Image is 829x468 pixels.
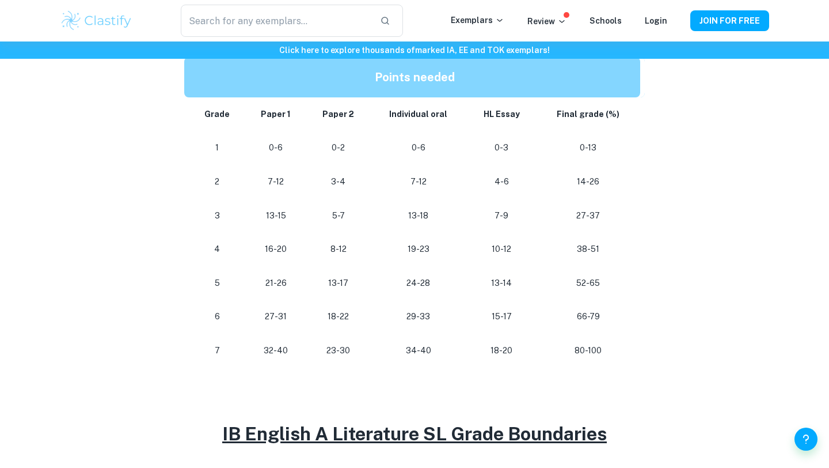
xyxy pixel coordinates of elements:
p: 7-12 [379,174,458,190]
p: 8-12 [316,241,361,257]
p: 0-13 [545,140,631,156]
p: 34-40 [379,343,458,358]
input: Search for any exemplars... [181,5,371,37]
strong: Paper 1 [261,110,291,119]
strong: HL Essay [484,110,520,119]
strong: Final grade (%) [557,110,619,119]
p: 7 [198,343,236,358]
p: 18-20 [476,343,527,358]
p: Exemplars [451,14,504,27]
a: Schools [590,16,622,25]
p: 5-7 [316,208,361,224]
strong: Points needed [375,70,455,84]
p: 7-9 [476,208,527,224]
strong: Individual oral [389,110,447,119]
p: 66-79 [545,309,631,324]
p: 3 [198,208,236,224]
p: 38-51 [545,241,631,257]
p: 4 [198,241,236,257]
p: 13-18 [379,208,458,224]
p: 10-12 [476,241,527,257]
h6: Click here to explore thousands of marked IA, EE and TOK exemplars ! [2,44,827,56]
p: 1 [198,140,236,156]
a: Login [645,16,667,25]
button: JOIN FOR FREE [690,10,769,31]
p: 80-100 [545,343,631,358]
img: Clastify logo [60,9,133,32]
p: 52-65 [545,275,631,291]
p: 6 [198,309,236,324]
p: 23-30 [316,343,361,358]
p: 3-4 [316,174,361,190]
strong: Paper 2 [322,110,354,119]
button: Help and Feedback [794,428,817,451]
p: 19-23 [379,241,458,257]
p: 32-40 [254,343,297,358]
p: 14-26 [545,174,631,190]
p: 16-20 [254,241,297,257]
p: 4-6 [476,174,527,190]
p: 24-28 [379,275,458,291]
p: 0-3 [476,140,527,156]
p: 29-33 [379,309,458,324]
p: 13-17 [316,275,361,291]
u: IB English A Literature SL Grade Boundaries [222,423,607,444]
p: 0-6 [379,140,458,156]
strong: Grade [204,110,230,119]
p: 7-12 [254,174,297,190]
p: 0-6 [254,140,297,156]
p: 0-2 [316,140,361,156]
p: 13-15 [254,208,297,224]
p: 18-22 [316,309,361,324]
p: Review [527,15,566,28]
p: 27-37 [545,208,631,224]
p: 13-14 [476,275,527,291]
p: 15-17 [476,309,527,324]
p: 21-26 [254,275,297,291]
p: 2 [198,174,236,190]
p: 27-31 [254,309,297,324]
p: 5 [198,275,236,291]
